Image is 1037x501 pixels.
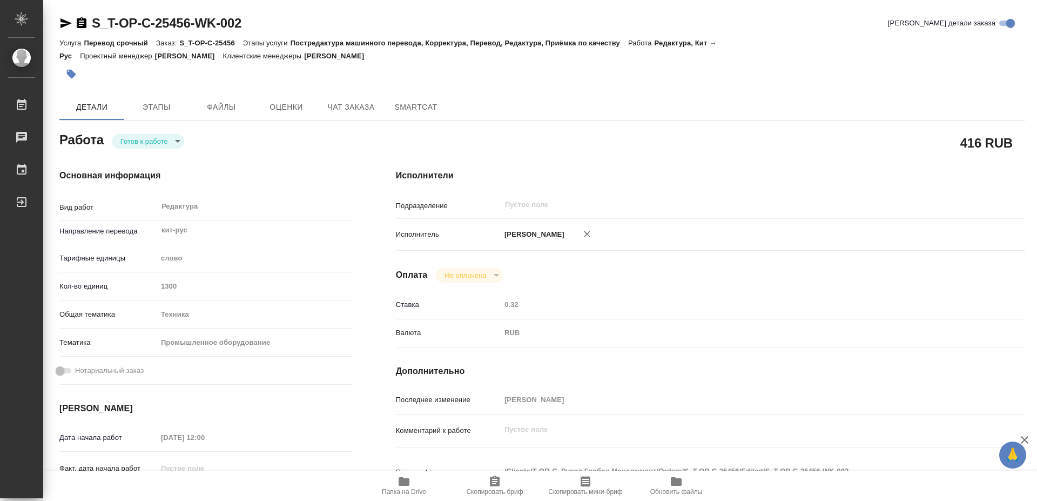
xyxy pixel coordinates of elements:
div: Готов к работе [112,134,184,149]
p: Ставка [396,299,501,310]
p: Последнее изменение [396,395,501,405]
div: RUB [501,324,973,342]
input: Пустое поле [501,392,973,408]
div: Готов к работе [436,268,502,283]
h4: Оплата [396,269,428,282]
button: 🙏 [999,442,1026,469]
button: Не оплачена [441,271,489,280]
input: Пустое поле [501,297,973,312]
p: Заказ: [156,39,179,47]
p: Факт. дата начала работ [59,463,157,474]
h2: Работа [59,129,104,149]
button: Скопировать ссылку для ЯМессенджера [59,17,72,30]
p: S_T-OP-C-25456 [179,39,243,47]
p: Работа [628,39,655,47]
span: 🙏 [1004,444,1022,466]
p: Тематика [59,337,157,348]
span: Детали [66,101,118,114]
p: Этапы услуги [243,39,291,47]
input: Пустое поле [504,198,947,211]
p: [PERSON_NAME] [155,52,223,60]
button: Скопировать бриф [449,471,540,501]
textarea: /Clients/Т-ОП-С_Русал Глобал Менеджмент/Orders/S_T-OP-C-25456/Edited/S_T-OP-C-25456-WK-002 [501,462,973,480]
button: Скопировать ссылку [75,17,88,30]
p: [PERSON_NAME] [304,52,372,60]
input: Пустое поле [157,460,252,476]
span: Обновить файлы [650,488,703,496]
button: Скопировать мини-бриф [540,471,631,501]
span: SmartCat [390,101,442,114]
input: Пустое поле [157,430,252,445]
span: [PERSON_NAME] детали заказа [888,18,995,29]
div: слово [157,249,353,268]
p: Перевод срочный [84,39,156,47]
span: Чат заказа [325,101,377,114]
p: Подразделение [396,201,501,211]
p: Постредактура машинного перевода, Корректура, Перевод, Редактура, Приёмка по качеству [291,39,628,47]
h4: Основная информация [59,169,353,182]
span: Скопировать бриф [466,488,523,496]
p: Путь на drive [396,467,501,478]
p: Комментарий к работе [396,425,501,436]
button: Обновить файлы [631,471,722,501]
span: Папка на Drive [382,488,426,496]
p: Дата начала работ [59,432,157,443]
div: Техника [157,305,353,324]
span: Скопировать мини-бриф [548,488,622,496]
button: Папка на Drive [359,471,449,501]
span: Нотариальный заказ [75,365,144,376]
a: S_T-OP-C-25456-WK-002 [92,16,241,30]
input: Пустое поле [157,278,353,294]
p: Услуга [59,39,84,47]
p: Кол-во единиц [59,281,157,292]
p: Клиентские менеджеры [223,52,305,60]
span: Этапы [131,101,183,114]
p: [PERSON_NAME] [501,229,564,240]
p: Общая тематика [59,309,157,320]
button: Удалить исполнителя [575,222,599,246]
h2: 416 RUB [960,133,1013,152]
button: Добавить тэг [59,62,83,86]
p: Вид работ [59,202,157,213]
div: Промышленное оборудование [157,333,353,352]
p: Исполнитель [396,229,501,240]
p: Проектный менеджер [80,52,154,60]
span: Файлы [196,101,247,114]
p: Тарифные единицы [59,253,157,264]
h4: Дополнительно [396,365,1025,378]
p: Направление перевода [59,226,157,237]
p: Валюта [396,328,501,338]
span: Оценки [260,101,312,114]
h4: [PERSON_NAME] [59,402,353,415]
h4: Исполнители [396,169,1025,182]
button: Готов к работе [117,137,171,146]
